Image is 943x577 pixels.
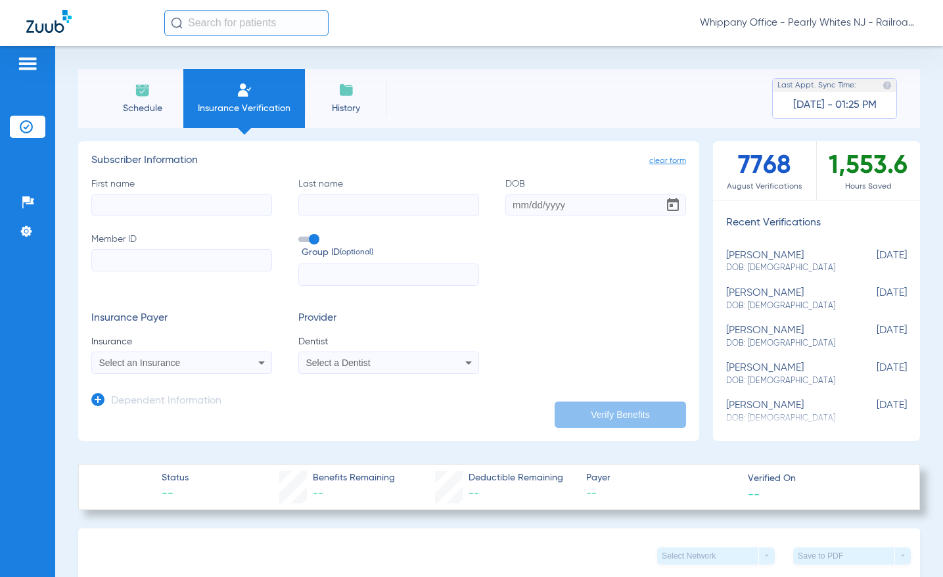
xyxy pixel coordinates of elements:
input: Last name [298,194,479,216]
span: DOB: [DEMOGRAPHIC_DATA] [726,375,841,387]
span: History [315,102,377,115]
div: [PERSON_NAME] [726,325,841,349]
button: Verify Benefits [555,402,686,428]
img: Search Icon [171,17,183,29]
span: Insurance [91,335,272,348]
iframe: Chat Widget [877,514,943,577]
span: -- [748,487,760,501]
span: [DATE] [841,400,907,424]
div: [PERSON_NAME] [726,287,841,312]
h3: Provider [298,312,479,325]
label: Last name [298,177,479,216]
span: Status [162,471,189,485]
span: Payer [586,471,737,485]
span: Whippany Office - Pearly Whites NJ - Railroad Plaza Dental Associates LLC - Whippany General [700,16,917,30]
label: DOB [505,177,686,216]
span: [DATE] - 01:25 PM [793,99,877,112]
span: -- [313,488,323,499]
div: 7768 [713,141,817,200]
label: Member ID [91,233,272,287]
span: DOB: [DEMOGRAPHIC_DATA] [726,300,841,312]
span: Group ID [302,246,479,260]
span: Select an Insurance [99,358,181,368]
input: DOBOpen calendar [505,194,686,216]
div: [PERSON_NAME] [726,400,841,424]
span: DOB: [DEMOGRAPHIC_DATA] [726,338,841,350]
img: last sync help info [883,81,892,90]
span: Schedule [111,102,173,115]
span: Dentist [298,335,479,348]
span: [DATE] [841,362,907,386]
h3: Dependent Information [111,395,221,408]
div: 1,553.6 [817,141,921,200]
h3: Insurance Payer [91,312,272,325]
label: First name [91,177,272,216]
span: -- [586,486,737,502]
img: Schedule [135,82,150,98]
span: -- [162,486,189,502]
span: Deductible Remaining [469,471,563,485]
span: Hours Saved [817,180,921,193]
span: Benefits Remaining [313,471,395,485]
div: [PERSON_NAME] [726,250,841,274]
span: August Verifications [713,180,816,193]
span: Insurance Verification [193,102,295,115]
span: [DATE] [841,325,907,349]
h3: Recent Verifications [713,217,920,230]
span: Verified On [748,472,898,486]
span: [DATE] [841,250,907,274]
img: History [338,82,354,98]
span: clear form [649,154,686,168]
small: (optional) [340,246,373,260]
img: hamburger-icon [17,56,38,72]
span: [DATE] [841,287,907,312]
img: Manual Insurance Verification [237,82,252,98]
input: Member ID [91,249,272,271]
button: Open calendar [660,192,686,218]
span: Select a Dentist [306,358,371,368]
span: -- [469,488,479,499]
div: [PERSON_NAME] [726,362,841,386]
h3: Subscriber Information [91,154,686,168]
span: Last Appt. Sync Time: [777,79,856,92]
input: Search for patients [164,10,329,36]
input: First name [91,194,272,216]
img: Zuub Logo [26,10,72,33]
span: DOB: [DEMOGRAPHIC_DATA] [726,262,841,274]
